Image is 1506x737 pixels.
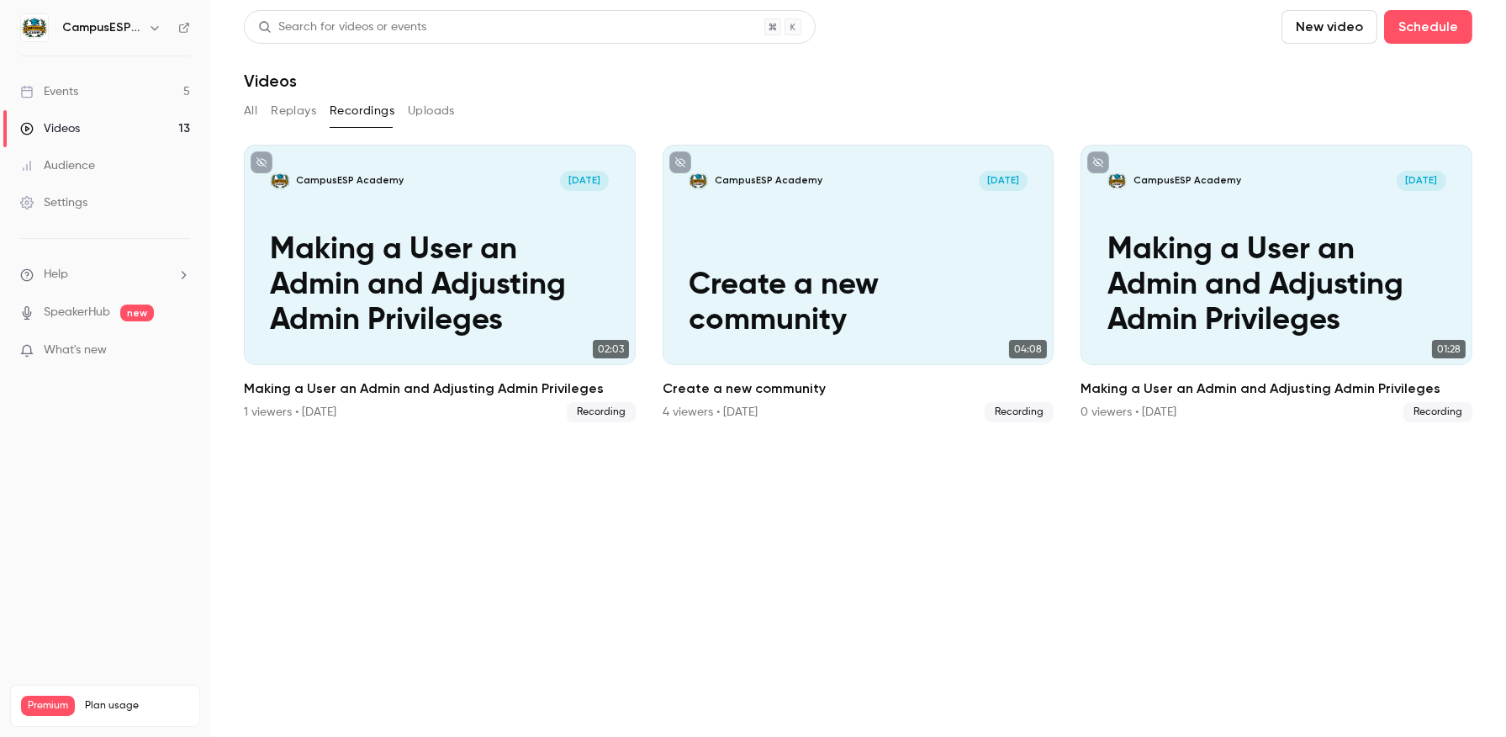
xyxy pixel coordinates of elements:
[1081,404,1176,421] div: 0 viewers • [DATE]
[330,98,394,125] button: Recordings
[663,145,1054,422] a: Create a new communityCampusESP Academy[DATE]Create a new community04:08Create a new community4 v...
[270,171,289,190] img: Making a User an Admin and Adjusting Admin Privileges
[244,145,636,422] a: Making a User an Admin and Adjusting Admin PrivilegesCampusESP Academy[DATE]Making a User an Admi...
[1081,145,1472,422] li: Making a User an Admin and Adjusting Admin Privileges
[1107,232,1446,339] p: Making a User an Admin and Adjusting Admin Privileges
[1432,340,1466,358] span: 01:28
[560,171,609,190] span: [DATE]
[1397,171,1445,190] span: [DATE]
[715,174,822,188] p: CampusESP Academy
[170,343,190,358] iframe: Noticeable Trigger
[21,14,48,41] img: CampusESP Academy
[244,379,636,399] h2: Making a User an Admin and Adjusting Admin Privileges
[251,151,272,173] button: unpublished
[244,404,336,421] div: 1 viewers • [DATE]
[20,266,190,284] li: help-dropdown-opener
[985,402,1054,422] span: Recording
[44,266,68,284] span: Help
[244,71,297,91] h1: Videos
[296,174,404,188] p: CampusESP Academy
[44,304,110,321] a: SpeakerHub
[663,404,758,421] div: 4 viewers • [DATE]
[258,19,426,36] div: Search for videos or events
[244,98,257,125] button: All
[244,10,1472,727] section: Videos
[20,120,80,137] div: Videos
[44,342,107,359] span: What's new
[21,696,75,716] span: Premium
[62,19,141,36] h6: CampusESP Academy
[85,699,189,713] span: Plan usage
[663,379,1054,399] h2: Create a new community
[1087,151,1109,173] button: unpublished
[979,171,1028,190] span: [DATE]
[593,340,629,358] span: 02:03
[1081,145,1472,422] a: Making a User an Admin and Adjusting Admin PrivilegesCampusESP Academy[DATE]Making a User an Admi...
[1403,402,1472,422] span: Recording
[1009,340,1047,358] span: 04:08
[689,171,708,190] img: Create a new community
[270,232,609,339] p: Making a User an Admin and Adjusting Admin Privileges
[1281,10,1377,44] button: New video
[1107,171,1127,190] img: Making a User an Admin and Adjusting Admin Privileges
[669,151,691,173] button: unpublished
[1081,379,1472,399] h2: Making a User an Admin and Adjusting Admin Privileges
[567,402,636,422] span: Recording
[1384,10,1472,44] button: Schedule
[20,83,78,100] div: Events
[271,98,316,125] button: Replays
[20,157,95,174] div: Audience
[689,268,1028,338] p: Create a new community
[663,145,1054,422] li: Create a new community
[244,145,636,422] li: Making a User an Admin and Adjusting Admin Privileges
[120,305,154,321] span: new
[20,194,87,211] div: Settings
[1133,174,1241,188] p: CampusESP Academy
[408,98,455,125] button: Uploads
[244,145,1472,422] ul: Videos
